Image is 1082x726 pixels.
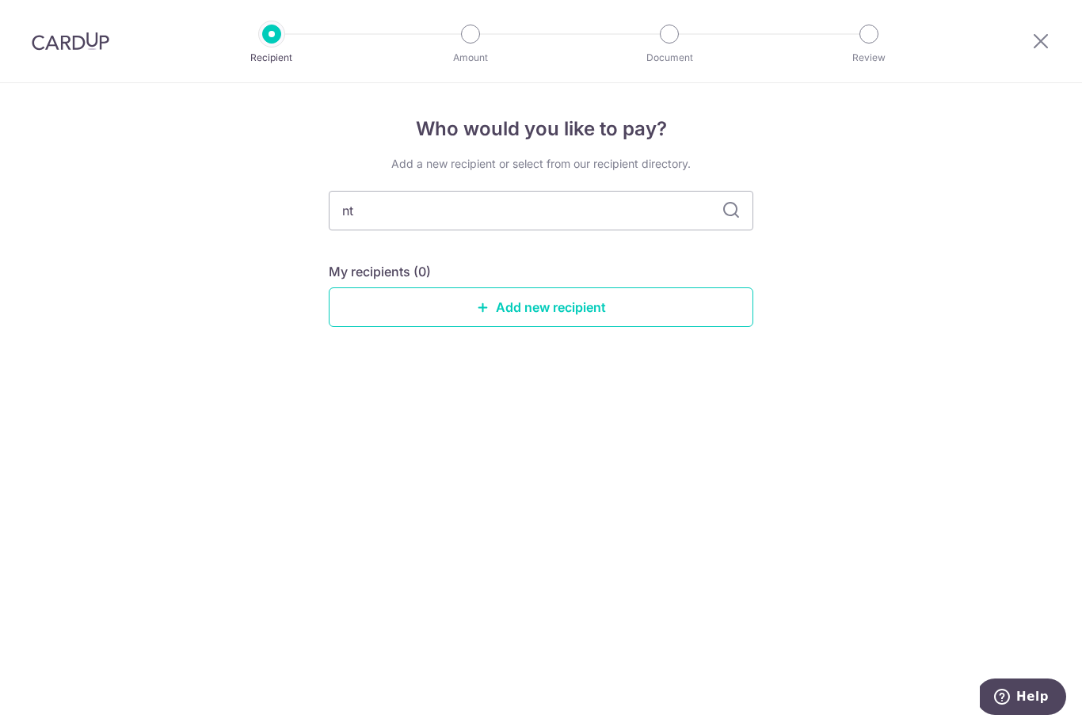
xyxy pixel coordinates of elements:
h5: My recipients (0) [329,262,431,281]
a: Add new recipient [329,287,753,327]
div: Add a new recipient or select from our recipient directory. [329,156,753,172]
input: Search for any recipient here [329,191,753,230]
iframe: Opens a widget where you can find more information [980,678,1066,718]
h4: Who would you like to pay? [329,115,753,143]
p: Amount [412,50,529,66]
img: CardUp [32,32,109,51]
p: Recipient [213,50,330,66]
p: Document [611,50,728,66]
p: Review [810,50,928,66]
